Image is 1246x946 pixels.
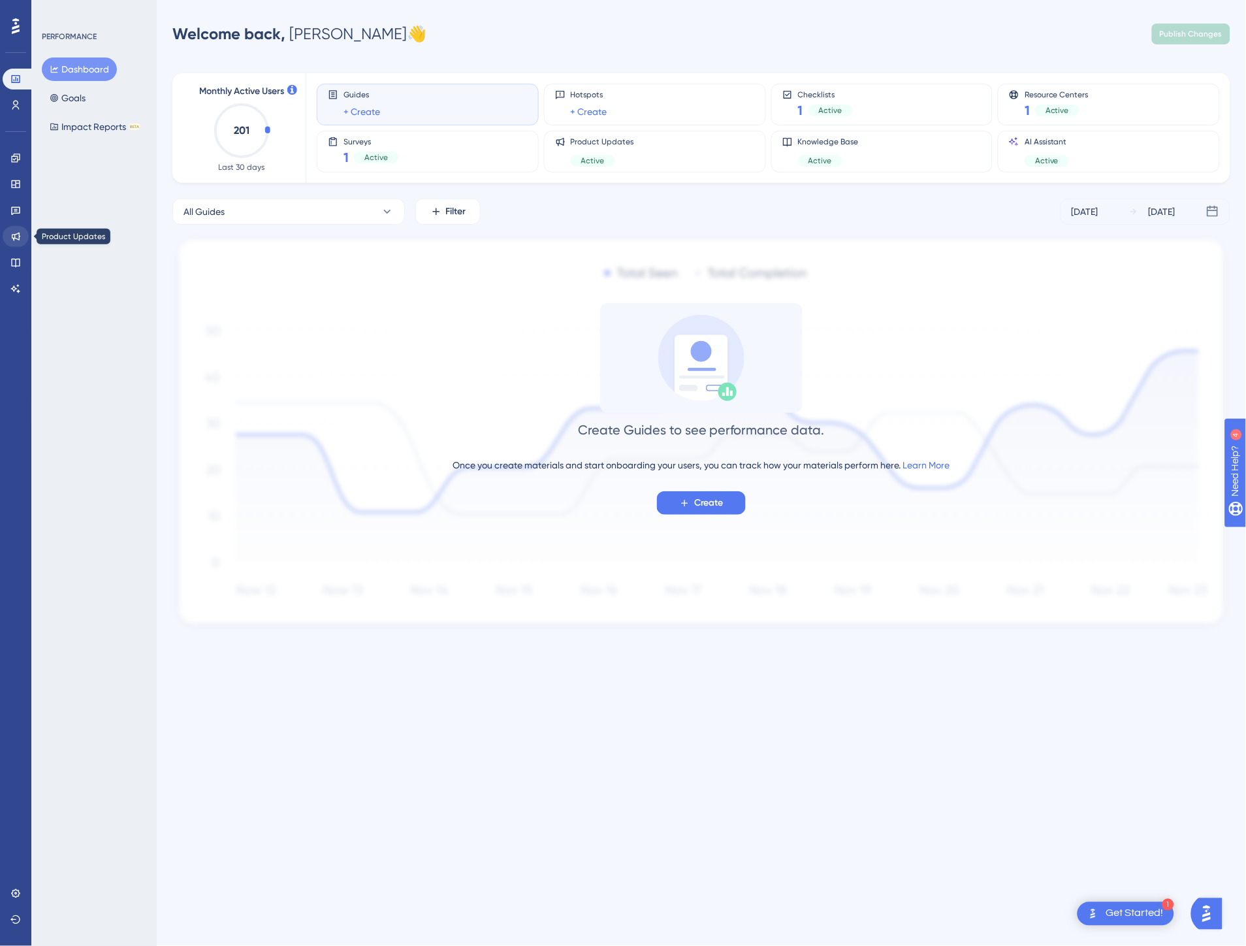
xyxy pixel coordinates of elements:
span: Filter [446,204,466,220]
text: 201 [234,124,249,137]
span: Monthly Active Users [199,84,284,99]
div: [DATE] [1072,204,1098,220]
span: Product Updates [571,137,634,147]
a: + Create [343,104,380,120]
button: Filter [415,199,481,225]
span: Active [808,155,832,166]
div: PERFORMANCE [42,31,97,42]
span: Active [581,155,605,166]
span: Surveys [343,137,398,146]
span: Guides [343,90,380,100]
button: Goals [42,86,93,110]
button: Impact ReportsBETA [42,115,148,139]
span: Need Help? [31,3,82,19]
button: Publish Changes [1152,24,1230,44]
span: 1 [798,101,803,120]
span: AI Assistant [1025,137,1069,147]
div: Create Guides to see performance data. [578,421,825,439]
span: Checklists [798,90,853,99]
span: Active [364,152,388,163]
span: All Guides [184,204,225,220]
span: 1 [1025,101,1030,120]
a: Learn More [903,460,950,470]
span: Active [1046,105,1069,116]
img: launcher-image-alternative-text [1085,906,1101,922]
span: Publish Changes [1160,29,1222,39]
div: [DATE] [1149,204,1175,220]
button: Create [657,491,746,515]
span: 1 [343,148,349,167]
button: Dashboard [42,57,117,81]
div: Open Get Started! checklist, remaining modules: 1 [1078,902,1174,926]
span: Knowledge Base [798,137,859,147]
div: 1 [1162,899,1174,911]
div: [PERSON_NAME] 👋 [172,24,426,44]
img: 1ec67ef948eb2d50f6bf237e9abc4f97.svg [172,235,1230,632]
span: Last 30 days [219,162,265,172]
span: Active [819,105,842,116]
span: Welcome back, [172,24,285,43]
span: Resource Centers [1025,90,1089,99]
div: BETA [129,123,140,130]
span: Active [1035,155,1059,166]
iframe: UserGuiding AI Assistant Launcher [1191,894,1230,934]
button: All Guides [172,199,405,225]
div: Get Started! [1106,907,1164,921]
a: + Create [571,104,607,120]
span: Hotspots [571,90,607,100]
div: Once you create materials and start onboarding your users, you can track how your materials perfo... [453,457,950,473]
div: 4 [90,7,94,17]
span: Create [694,495,724,511]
